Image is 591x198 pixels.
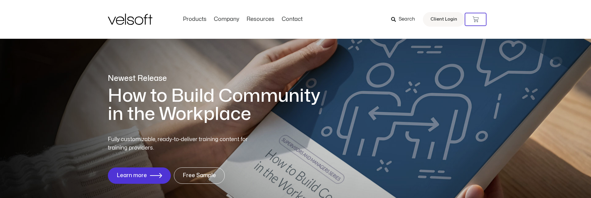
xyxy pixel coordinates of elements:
a: ResourcesMenu Toggle [243,16,278,23]
a: Search [391,14,419,25]
span: Learn more [117,173,147,179]
a: Learn more [108,167,171,184]
nav: Menu [179,16,306,23]
a: Client Login [423,12,465,27]
h1: How to Build Community in the Workplace [108,87,329,123]
a: ContactMenu Toggle [278,16,306,23]
p: Newest Release [108,73,329,84]
img: Velsoft Training Materials [108,14,152,25]
p: Fully customizable, ready-to-deliver training content for training providers. [108,135,259,152]
span: Client Login [430,15,457,23]
a: ProductsMenu Toggle [179,16,210,23]
span: Search [399,15,415,23]
span: Free Sample [183,173,216,179]
a: Free Sample [174,167,225,184]
a: CompanyMenu Toggle [210,16,243,23]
